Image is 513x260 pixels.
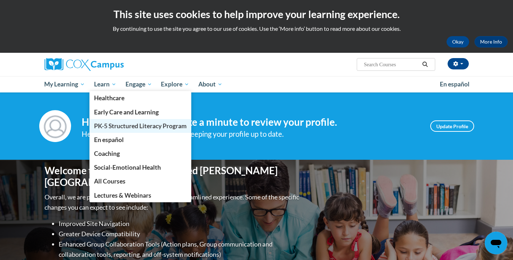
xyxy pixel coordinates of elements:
[89,133,191,147] a: En español
[5,25,508,33] p: By continuing to use the site you agree to our use of cookies. Use the ‘More info’ button to read...
[94,136,124,143] span: En español
[94,80,116,89] span: Learn
[89,147,191,160] a: Coaching
[94,177,126,185] span: All Courses
[82,128,420,140] div: Help improve your experience by keeping your profile up to date.
[94,192,151,199] span: Lectures & Webinars
[59,239,301,260] li: Enhanced Group Collaboration Tools (Action plans, Group communication and collaboration tools, re...
[39,110,71,142] img: Profile Image
[121,76,157,92] a: Engage
[435,77,474,92] a: En español
[194,76,227,92] a: About
[89,76,121,92] a: Learn
[94,164,161,171] span: Social-Emotional Health
[161,80,189,89] span: Explore
[5,7,508,21] h2: This site uses cookies to help improve your learning experience.
[89,188,191,202] a: Lectures & Webinars
[45,58,124,71] img: Cox Campus
[94,94,124,102] span: Healthcare
[89,91,191,105] a: Healthcare
[59,219,301,229] li: Improved Site Navigation
[420,60,430,69] button: Search
[430,120,474,132] a: Update Profile
[440,80,470,88] span: En español
[198,80,222,89] span: About
[89,105,191,119] a: Early Care and Learning
[59,229,301,239] li: Greater Device Compatibility
[474,36,508,47] a: More Info
[447,36,469,47] button: Okay
[45,58,179,71] a: Cox Campus
[89,174,191,188] a: All Courses
[485,232,507,254] iframe: Button to launch messaging window
[94,150,120,157] span: Coaching
[126,80,152,89] span: Engage
[89,119,191,133] a: PK-5 Structured Literacy Program
[40,76,90,92] a: My Learning
[45,192,301,213] p: Overall, we are proud to provide you with a more streamlined experience. Some of the specific cha...
[156,76,194,92] a: Explore
[44,80,85,89] span: My Learning
[45,165,301,188] h1: Welcome to the new and improved [PERSON_NAME][GEOGRAPHIC_DATA]
[363,60,420,69] input: Search Courses
[94,122,187,130] span: PK-5 Structured Literacy Program
[89,160,191,174] a: Social-Emotional Health
[34,76,479,92] div: Main menu
[448,58,469,69] button: Account Settings
[82,116,420,128] h4: Hi [PERSON_NAME]! Take a minute to review your profile.
[94,108,159,116] span: Early Care and Learning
